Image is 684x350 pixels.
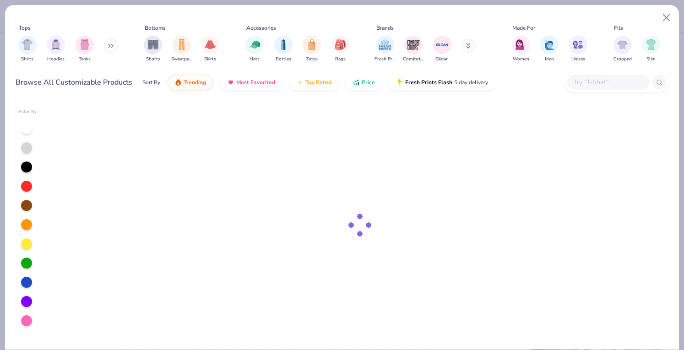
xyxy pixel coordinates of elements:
[405,79,452,86] span: Fresh Prints Flash
[171,56,192,63] span: Sweatpants
[19,24,31,32] div: Tops
[205,39,216,50] img: Skirts Image
[16,77,132,88] div: Browse All Customizable Products
[21,56,33,63] span: Shirts
[346,75,382,90] button: Price
[168,75,213,90] button: Trending
[573,77,643,87] input: Try "T-Shirt"
[435,56,449,63] span: Gildan
[331,36,350,63] button: filter button
[76,36,94,63] button: filter button
[396,79,403,86] img: flash.gif
[303,36,321,63] div: filter for Totes
[407,38,420,52] img: Comfort Colors Image
[573,39,583,50] img: Unisex Image
[433,36,451,63] div: filter for Gildan
[544,39,554,50] img: Men Image
[47,56,65,63] span: Hoodies
[571,56,585,63] span: Unisex
[278,39,288,50] img: Bottles Image
[22,39,33,50] img: Shirts Image
[171,36,192,63] div: filter for Sweatpants
[227,79,234,86] img: most_fav.gif
[403,56,424,63] span: Comfort Colors
[305,79,331,86] span: Top Rated
[47,36,65,63] button: filter button
[245,36,264,63] div: filter for Hats
[375,36,396,63] button: filter button
[171,36,192,63] button: filter button
[19,108,37,115] div: Filter By
[331,36,350,63] div: filter for Bags
[378,38,392,52] img: Fresh Prints Image
[76,36,94,63] div: filter for Tanks
[435,38,449,52] img: Gildan Image
[389,75,495,90] button: Fresh Prints Flash5 day delivery
[513,56,529,63] span: Women
[18,36,37,63] button: filter button
[250,56,260,63] span: Hats
[540,36,559,63] button: filter button
[642,36,660,63] button: filter button
[376,24,394,32] div: Brands
[375,56,396,63] span: Fresh Prints
[433,36,451,63] button: filter button
[148,39,158,50] img: Shorts Image
[642,36,660,63] div: filter for Slim
[245,36,264,63] button: filter button
[516,39,526,50] img: Women Image
[403,36,424,63] button: filter button
[80,39,90,50] img: Tanks Image
[174,79,182,86] img: trending.gif
[375,36,396,63] div: filter for Fresh Prints
[204,56,216,63] span: Skirts
[335,39,345,50] img: Bags Image
[201,36,219,63] button: filter button
[403,36,424,63] div: filter for Comfort Colors
[569,36,587,63] div: filter for Unisex
[220,75,282,90] button: Most Favorited
[540,36,559,63] div: filter for Men
[296,79,304,86] img: TopRated.gif
[51,39,61,50] img: Hoodies Image
[276,56,291,63] span: Bottles
[246,24,276,32] div: Accessories
[303,36,321,63] button: filter button
[47,36,65,63] div: filter for Hoodies
[569,36,587,63] button: filter button
[306,56,318,63] span: Totes
[289,75,338,90] button: Top Rated
[614,24,623,32] div: Fits
[236,79,275,86] span: Most Favorited
[274,36,293,63] div: filter for Bottles
[145,24,166,32] div: Bottoms
[144,36,162,63] div: filter for Shorts
[335,56,346,63] span: Bags
[512,36,530,63] button: filter button
[454,77,488,88] span: 5 day delivery
[79,56,91,63] span: Tanks
[144,36,162,63] button: filter button
[142,78,160,86] div: Sort By
[613,36,632,63] button: filter button
[613,56,632,63] span: Cropped
[146,56,160,63] span: Shorts
[307,39,317,50] img: Totes Image
[512,24,535,32] div: Made For
[362,79,375,86] span: Price
[177,39,187,50] img: Sweatpants Image
[658,9,675,27] button: Close
[512,36,530,63] div: filter for Women
[250,39,260,50] img: Hats Image
[646,39,656,50] img: Slim Image
[184,79,206,86] span: Trending
[201,36,219,63] div: filter for Skirts
[617,39,628,50] img: Cropped Image
[18,36,37,63] div: filter for Shirts
[613,36,632,63] div: filter for Cropped
[274,36,293,63] button: filter button
[646,56,656,63] span: Slim
[545,56,554,63] span: Men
